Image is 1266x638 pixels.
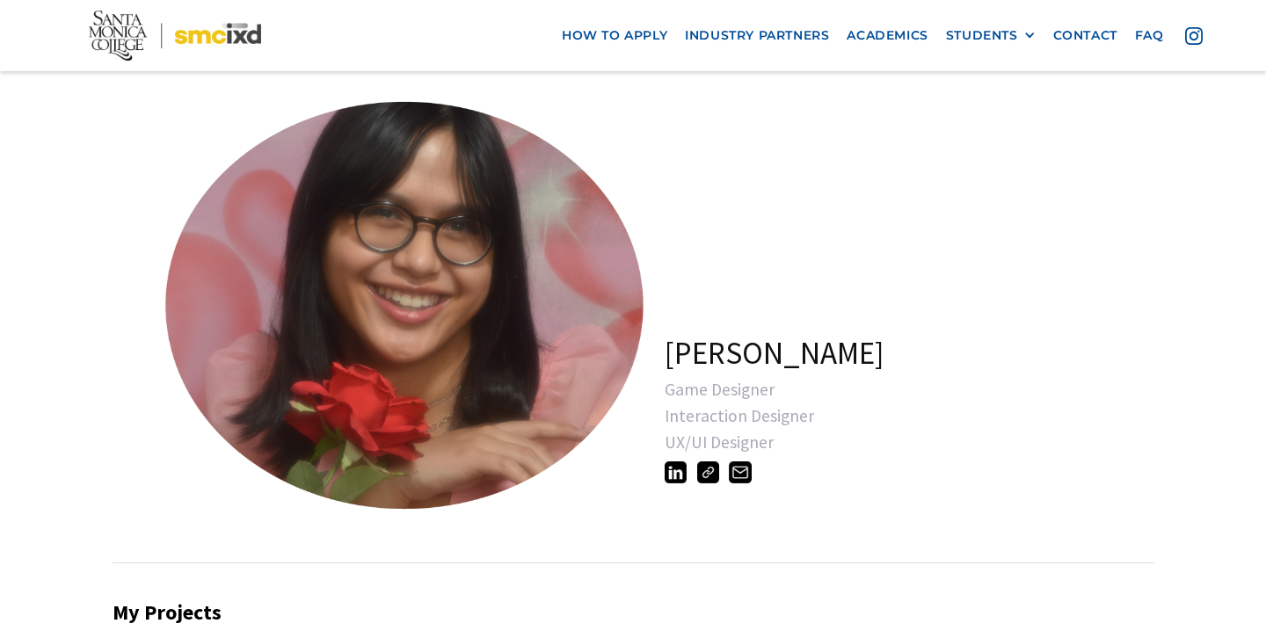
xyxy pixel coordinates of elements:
[946,28,1018,43] div: STUDENTS
[1185,27,1203,45] img: icon - instagram
[665,335,884,372] h1: [PERSON_NAME]
[676,19,838,52] a: industry partners
[729,461,751,483] img: angelfbtolentino@gmail.com
[89,11,262,62] img: Santa Monica College - SMC IxD logo
[1044,19,1126,52] a: contact
[553,19,676,52] a: how to apply
[665,461,687,483] img: https://www.linkedin.com/in/angeltolentino/
[697,461,719,483] img: https://angeltolentino.cargo.site/
[144,83,584,523] a: open lightbox
[946,28,1036,43] div: STUDENTS
[838,19,936,52] a: Academics
[665,381,1186,398] div: Game Designer
[665,433,1186,451] div: UX/UI Designer
[1126,19,1173,52] a: faq
[113,600,1154,626] h2: My Projects
[665,407,1186,424] div: Interaction Designer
